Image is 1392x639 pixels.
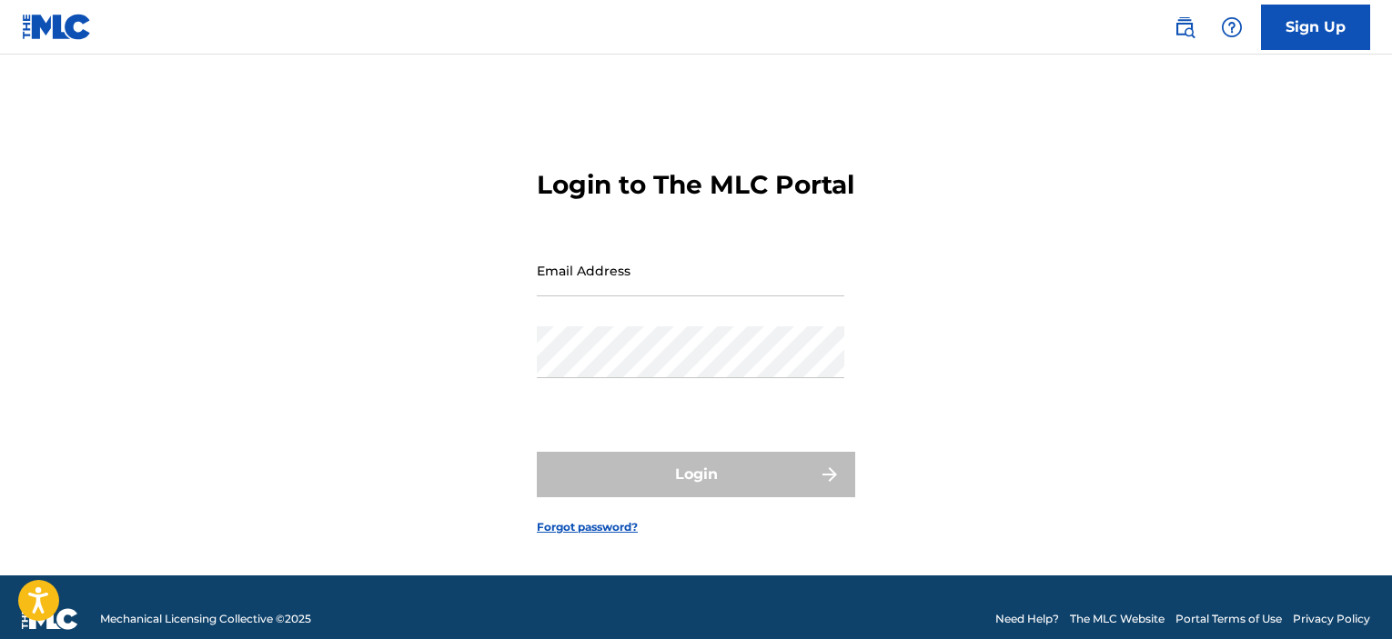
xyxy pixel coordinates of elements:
a: Sign Up [1261,5,1370,50]
img: logo [22,608,78,630]
a: Privacy Policy [1293,611,1370,627]
a: Public Search [1166,9,1203,45]
img: MLC Logo [22,14,92,40]
a: The MLC Website [1070,611,1165,627]
a: Forgot password? [537,519,638,535]
img: help [1221,16,1243,38]
div: Help [1214,9,1250,45]
img: search [1174,16,1195,38]
h3: Login to The MLC Portal [537,169,854,201]
span: Mechanical Licensing Collective © 2025 [100,611,311,627]
a: Need Help? [995,611,1059,627]
a: Portal Terms of Use [1175,611,1282,627]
